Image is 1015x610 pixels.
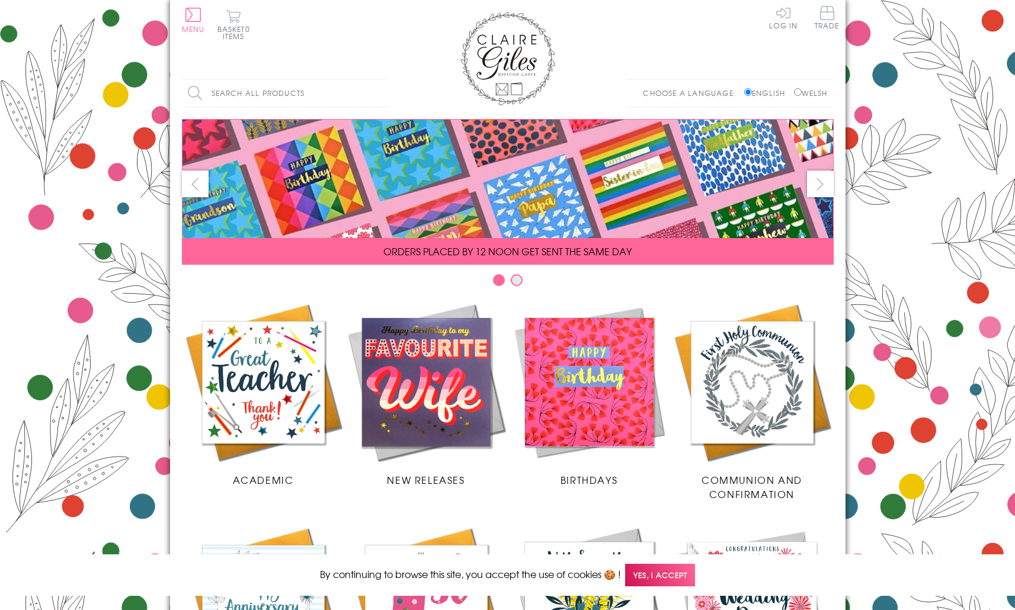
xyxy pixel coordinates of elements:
[794,88,802,96] input: Welsh
[217,9,250,40] button: Basket0 items
[182,301,345,487] a: Academic
[702,473,802,501] span: Communion and Confirmation
[508,301,671,487] a: Birthdays
[383,244,632,258] span: ORDERS PLACED BY 12 NOON GET SENT THE SAME DAY
[377,80,389,107] input: Search
[561,473,617,487] span: Birthdays
[815,6,840,31] a: Trade
[744,88,752,96] input: English
[643,88,742,98] p: Choose a language:
[233,473,294,487] span: Academic
[182,80,389,107] input: Search all products
[671,301,834,501] a: Communion and Confirmation
[807,171,834,197] button: next
[744,88,791,98] label: English
[182,8,205,33] button: Menu
[223,24,250,41] span: 0 items
[511,274,523,286] button: Carousel Page 2
[625,564,695,587] span: Yes, I accept
[815,6,840,29] span: Trade
[794,88,828,98] label: Welsh
[387,473,465,487] span: New Releases
[345,301,508,487] a: New Releases
[493,274,505,286] button: Carousel Page 1 (Current Slide)
[769,6,798,29] a: Log In
[182,274,834,292] div: Carousel Pagination
[460,12,555,105] img: Claire Giles Greetings Cards
[182,171,209,197] button: prev
[182,24,205,34] span: Menu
